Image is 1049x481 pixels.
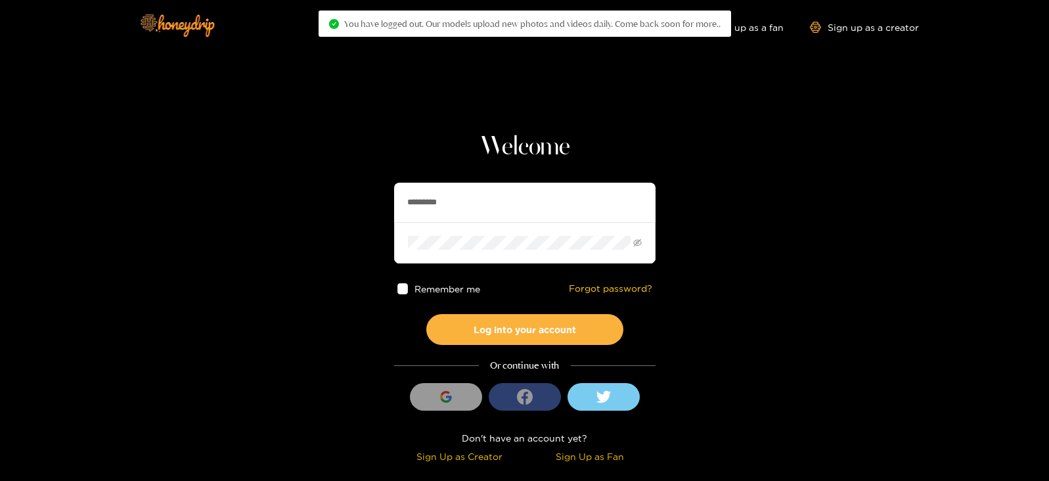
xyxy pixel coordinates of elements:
div: Sign Up as Fan [528,449,652,464]
button: Log into your account [426,314,623,345]
h1: Welcome [394,131,656,163]
div: Don't have an account yet? [394,430,656,446]
a: Sign up as a creator [810,22,919,33]
a: Sign up as a fan [694,22,784,33]
span: check-circle [329,19,339,29]
div: Or continue with [394,358,656,373]
span: Remember me [414,284,480,294]
span: eye-invisible [633,239,642,247]
span: You have logged out. Our models upload new photos and videos daily. Come back soon for more.. [344,18,721,29]
div: Sign Up as Creator [397,449,522,464]
a: Forgot password? [569,283,652,294]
